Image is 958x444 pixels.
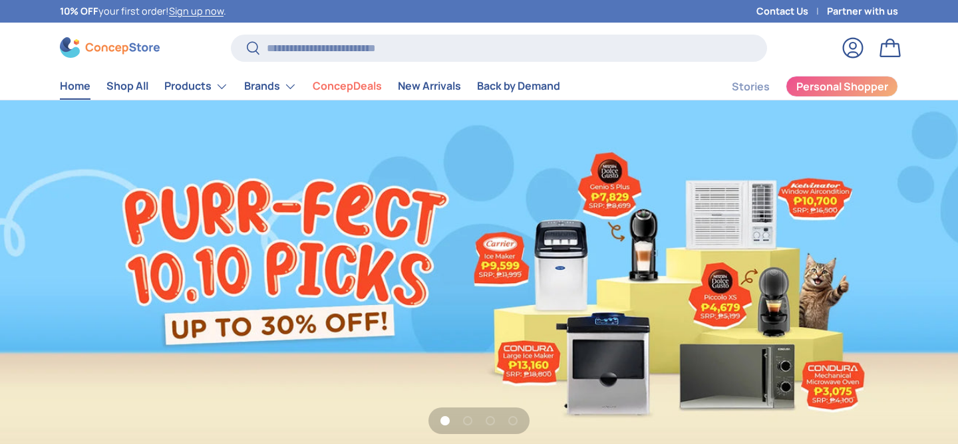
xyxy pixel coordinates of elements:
nav: Primary [60,73,560,100]
img: ConcepStore [60,37,160,58]
a: New Arrivals [398,73,461,99]
a: Stories [732,74,770,100]
a: Contact Us [756,4,827,19]
a: ConcepDeals [313,73,382,99]
strong: 10% OFF [60,5,98,17]
a: Products [164,73,228,100]
a: Back by Demand [477,73,560,99]
a: Shop All [106,73,148,99]
summary: Products [156,73,236,100]
a: Brands [244,73,297,100]
nav: Secondary [700,73,898,100]
a: Sign up now [169,5,224,17]
a: Personal Shopper [786,76,898,97]
p: your first order! . [60,4,226,19]
a: Home [60,73,90,99]
span: Personal Shopper [796,81,888,92]
summary: Brands [236,73,305,100]
a: Partner with us [827,4,898,19]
